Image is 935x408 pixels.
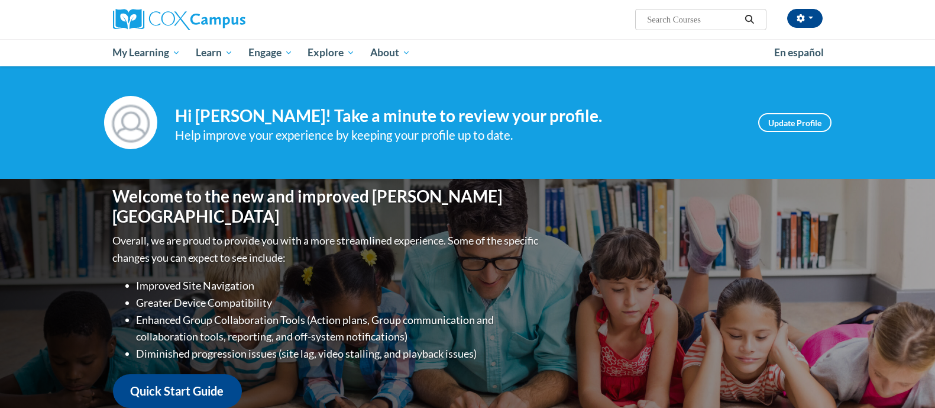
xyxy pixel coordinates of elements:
[105,39,189,66] a: My Learning
[113,232,542,266] p: Overall, we are proud to provide you with a more streamlined experience. Some of the specific cha...
[175,106,740,126] h4: Hi [PERSON_NAME]! Take a minute to review your profile.
[175,126,740,145] div: Help improve your experience by keeping your profile up to date.
[787,9,823,28] button: Account Settings
[740,12,758,27] button: Search
[113,187,542,226] h1: Welcome to the new and improved [PERSON_NAME][GEOGRAPHIC_DATA]
[888,361,926,399] iframe: Button to launch messaging window
[300,39,363,66] a: Explore
[196,46,233,60] span: Learn
[308,46,355,60] span: Explore
[137,277,542,294] li: Improved Site Navigation
[137,294,542,311] li: Greater Device Compatibility
[363,39,418,66] a: About
[248,46,293,60] span: Engage
[113,9,245,30] img: Cox Campus
[95,39,840,66] div: Main menu
[370,46,410,60] span: About
[646,12,740,27] input: Search Courses
[188,39,241,66] a: Learn
[113,374,242,408] a: Quick Start Guide
[113,9,338,30] a: Cox Campus
[104,96,157,149] img: Profile Image
[758,113,832,132] a: Update Profile
[766,40,832,65] a: En español
[137,345,542,362] li: Diminished progression issues (site lag, video stalling, and playback issues)
[774,46,824,59] span: En español
[112,46,180,60] span: My Learning
[241,39,300,66] a: Engage
[137,311,542,346] li: Enhanced Group Collaboration Tools (Action plans, Group communication and collaboration tools, re...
